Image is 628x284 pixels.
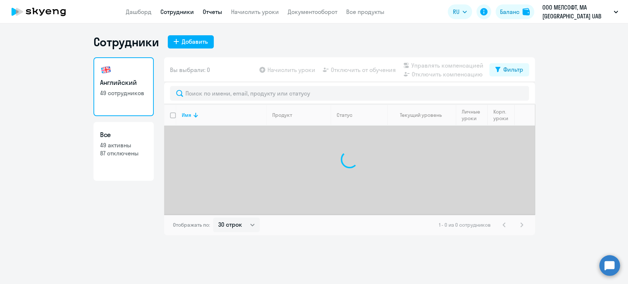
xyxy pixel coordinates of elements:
[93,122,154,181] a: Все49 активны87 отключены
[400,112,442,118] div: Текущий уровень
[500,7,519,16] div: Баланс
[493,108,514,122] div: Корп. уроки
[93,35,159,49] h1: Сотрудники
[93,57,154,116] a: Английский49 сотрудников
[346,8,384,15] a: Все продукты
[100,149,147,157] p: 87 отключены
[100,130,147,140] h3: Все
[337,112,352,118] div: Статус
[100,64,112,76] img: english
[539,3,622,21] button: ООО МЕЛСОФТ, MA [GEOGRAPHIC_DATA] UAB
[170,65,210,74] span: Вы выбрали: 0
[182,112,266,118] div: Имя
[393,112,455,118] div: Текущий уровень
[182,37,208,46] div: Добавить
[168,35,214,48] button: Добавить
[100,89,147,97] p: 49 сотрудников
[439,222,491,228] span: 1 - 0 из 0 сотрудников
[503,65,523,74] div: Фильтр
[272,112,292,118] div: Продукт
[173,222,210,228] span: Отображать по:
[100,78,147,87] h3: Английский
[288,8,337,15] a: Документооборот
[489,63,529,76] button: Фильтр
[496,4,534,19] button: Балансbalance
[462,108,487,122] div: Личные уроки
[170,86,529,101] input: Поиск по имени, email, продукту или статусу
[160,8,194,15] a: Сотрудники
[100,141,147,149] p: 49 активны
[453,7,460,16] span: RU
[126,8,152,15] a: Дашборд
[522,8,530,15] img: balance
[182,112,191,118] div: Имя
[203,8,222,15] a: Отчеты
[542,3,611,21] p: ООО МЕЛСОФТ, MA [GEOGRAPHIC_DATA] UAB
[231,8,279,15] a: Начислить уроки
[448,4,472,19] button: RU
